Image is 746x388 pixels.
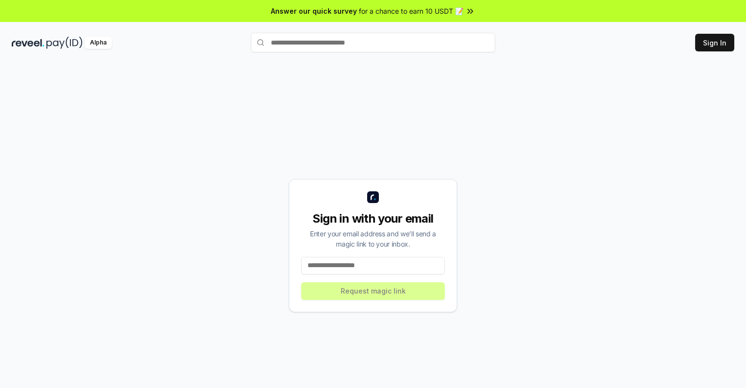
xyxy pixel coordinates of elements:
[695,34,734,51] button: Sign In
[359,6,463,16] span: for a chance to earn 10 USDT 📝
[271,6,357,16] span: Answer our quick survey
[85,37,112,49] div: Alpha
[301,211,445,227] div: Sign in with your email
[301,228,445,249] div: Enter your email address and we’ll send a magic link to your inbox.
[12,37,44,49] img: reveel_dark
[367,191,379,203] img: logo_small
[46,37,83,49] img: pay_id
